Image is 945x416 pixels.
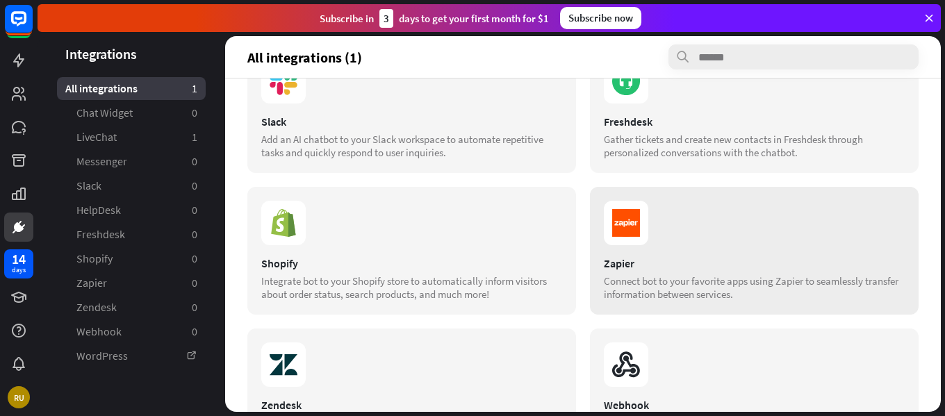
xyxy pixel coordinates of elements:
[76,154,127,169] span: Messenger
[76,106,133,120] span: Chat Widget
[11,6,53,47] button: Open LiveChat chat widget
[604,256,905,270] div: Zapier
[57,150,206,173] a: Messenger 0
[76,203,121,217] span: HelpDesk
[57,296,206,319] a: Zendesk 0
[192,227,197,242] aside: 0
[192,251,197,266] aside: 0
[12,253,26,265] div: 14
[76,178,101,193] span: Slack
[192,300,197,315] aside: 0
[38,44,225,63] header: Integrations
[4,249,33,278] a: 14 days
[76,130,117,144] span: LiveChat
[192,106,197,120] aside: 0
[379,9,393,28] div: 3
[261,115,562,128] div: Slack
[8,386,30,408] div: RU
[65,81,138,96] span: All integrations
[57,174,206,197] a: Slack 0
[261,398,562,412] div: Zendesk
[192,276,197,290] aside: 0
[604,398,905,412] div: Webhook
[320,9,549,28] div: Subscribe in days to get your first month for $1
[604,274,905,301] div: Connect bot to your favorite apps using Zapier to seamlessly transfer information between services.
[57,223,206,246] a: Freshdesk 0
[76,276,107,290] span: Zapier
[57,344,206,367] a: WordPress
[604,115,905,128] div: Freshdesk
[261,256,562,270] div: Shopify
[192,203,197,217] aside: 0
[192,130,197,144] aside: 1
[261,133,562,159] div: Add an AI chatbot to your Slack workspace to automate repetitive tasks and quickly respond to use...
[57,247,206,270] a: Shopify 0
[192,154,197,169] aside: 0
[192,81,197,96] aside: 1
[57,126,206,149] a: LiveChat 1
[76,300,117,315] span: Zendesk
[76,324,122,339] span: Webhook
[192,178,197,193] aside: 0
[57,101,206,124] a: Chat Widget 0
[192,324,197,339] aside: 0
[57,320,206,343] a: Webhook 0
[76,251,113,266] span: Shopify
[560,7,641,29] div: Subscribe now
[261,274,562,301] div: Integrate bot to your Shopify store to automatically inform visitors about order status, search p...
[604,133,905,159] div: Gather tickets and create new contacts in Freshdesk through personalized conversations with the c...
[76,227,125,242] span: Freshdesk
[57,272,206,294] a: Zapier 0
[57,199,206,222] a: HelpDesk 0
[12,265,26,275] div: days
[247,44,919,69] section: All integrations (1)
